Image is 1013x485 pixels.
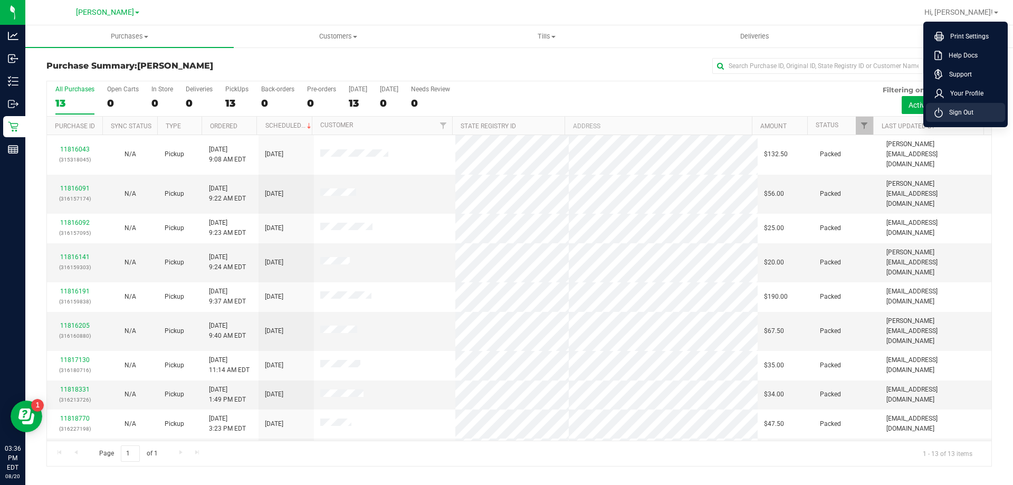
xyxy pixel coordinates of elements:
[942,50,978,61] span: Help Docs
[764,326,784,336] span: $67.50
[166,122,181,130] a: Type
[31,399,44,412] iframe: Resource center unread badge
[820,149,841,159] span: Packed
[125,223,136,233] button: N/A
[60,322,90,329] a: 11816205
[107,97,139,109] div: 0
[934,69,1001,80] a: Support
[886,248,985,278] span: [PERSON_NAME][EMAIL_ADDRESS][DOMAIN_NAME]
[125,391,136,398] span: Not Applicable
[210,122,237,130] a: Ordered
[411,85,450,93] div: Needs Review
[53,228,96,238] p: (316157095)
[151,85,173,93] div: In Store
[349,85,367,93] div: [DATE]
[209,414,246,434] span: [DATE] 3:23 PM EDT
[8,76,18,87] inline-svg: Inventory
[53,395,96,405] p: (316213726)
[125,150,136,158] span: Not Applicable
[265,258,283,268] span: [DATE]
[261,97,294,109] div: 0
[225,85,249,93] div: PickUps
[234,32,442,41] span: Customers
[125,420,136,427] span: Not Applicable
[265,122,313,129] a: Scheduled
[209,355,250,375] span: [DATE] 11:14 AM EDT
[60,146,90,153] a: 11816043
[125,419,136,429] button: N/A
[125,293,136,300] span: Not Applicable
[165,292,184,302] span: Pickup
[443,32,650,41] span: Tills
[125,360,136,370] button: N/A
[165,223,184,233] span: Pickup
[107,85,139,93] div: Open Carts
[209,145,246,165] span: [DATE] 9:08 AM EDT
[882,122,935,130] a: Last Updated By
[137,61,213,71] span: [PERSON_NAME]
[60,415,90,422] a: 11818770
[926,103,1005,122] li: Sign Out
[820,360,841,370] span: Packed
[651,25,859,47] a: Deliveries
[55,97,94,109] div: 13
[209,184,246,204] span: [DATE] 9:22 AM EDT
[46,61,361,71] h3: Purchase Summary:
[125,292,136,302] button: N/A
[820,189,841,199] span: Packed
[165,419,184,429] span: Pickup
[165,389,184,400] span: Pickup
[886,179,985,210] span: [PERSON_NAME][EMAIL_ADDRESS][DOMAIN_NAME]
[53,194,96,204] p: (316157174)
[820,389,841,400] span: Packed
[53,365,96,375] p: (316180716)
[165,189,184,199] span: Pickup
[764,189,784,199] span: $56.00
[886,287,985,307] span: [EMAIL_ADDRESS][DOMAIN_NAME]
[435,117,452,135] a: Filter
[411,97,450,109] div: 0
[209,218,246,238] span: [DATE] 9:23 AM EDT
[764,360,784,370] span: $35.00
[209,321,246,341] span: [DATE] 9:40 AM EDT
[380,97,398,109] div: 0
[265,149,283,159] span: [DATE]
[764,419,784,429] span: $47.50
[125,326,136,336] button: N/A
[265,223,283,233] span: [DATE]
[820,258,841,268] span: Packed
[820,292,841,302] span: Packed
[265,326,283,336] span: [DATE]
[60,253,90,261] a: 11816141
[60,288,90,295] a: 11816191
[764,292,788,302] span: $190.00
[320,121,353,129] a: Customer
[856,117,873,135] a: Filter
[816,121,838,129] a: Status
[8,53,18,64] inline-svg: Inbound
[76,8,134,17] span: [PERSON_NAME]
[60,185,90,192] a: 11816091
[60,386,90,393] a: 11818331
[380,85,398,93] div: [DATE]
[565,117,752,135] th: Address
[125,189,136,199] button: N/A
[886,139,985,170] span: [PERSON_NAME][EMAIL_ADDRESS][DOMAIN_NAME]
[165,326,184,336] span: Pickup
[760,122,787,130] a: Amount
[820,419,841,429] span: Packed
[820,223,841,233] span: Packed
[764,389,784,400] span: $34.00
[944,31,989,42] span: Print Settings
[944,88,983,99] span: Your Profile
[461,122,516,130] a: State Registry ID
[125,259,136,266] span: Not Applicable
[53,424,96,434] p: (316227198)
[121,445,140,462] input: 1
[934,50,1001,61] a: Help Docs
[943,107,973,118] span: Sign Out
[53,331,96,341] p: (316160880)
[886,385,985,405] span: [EMAIL_ADDRESS][DOMAIN_NAME]
[5,472,21,480] p: 08/20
